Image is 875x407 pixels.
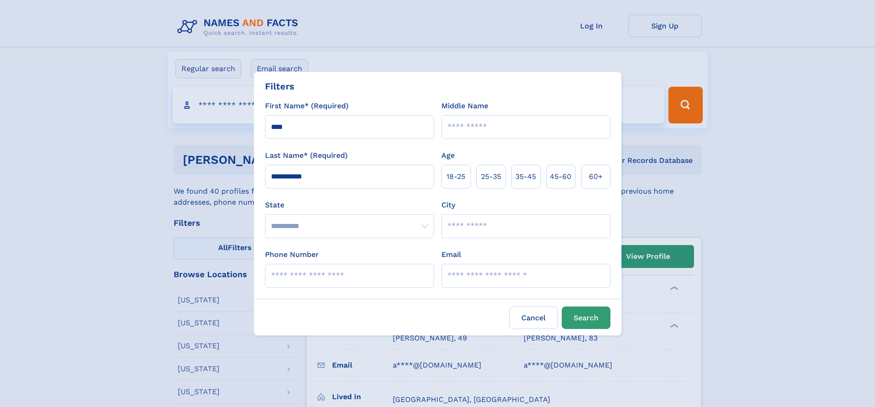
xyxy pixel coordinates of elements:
[265,150,348,161] label: Last Name* (Required)
[481,171,501,182] span: 25‑35
[265,249,319,260] label: Phone Number
[441,249,461,260] label: Email
[441,200,455,211] label: City
[265,200,434,211] label: State
[265,79,294,93] div: Filters
[441,100,488,112] label: Middle Name
[562,307,610,329] button: Search
[509,307,558,329] label: Cancel
[265,100,349,112] label: First Name* (Required)
[589,171,603,182] span: 60+
[550,171,571,182] span: 45‑60
[441,150,455,161] label: Age
[446,171,465,182] span: 18‑25
[515,171,536,182] span: 35‑45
